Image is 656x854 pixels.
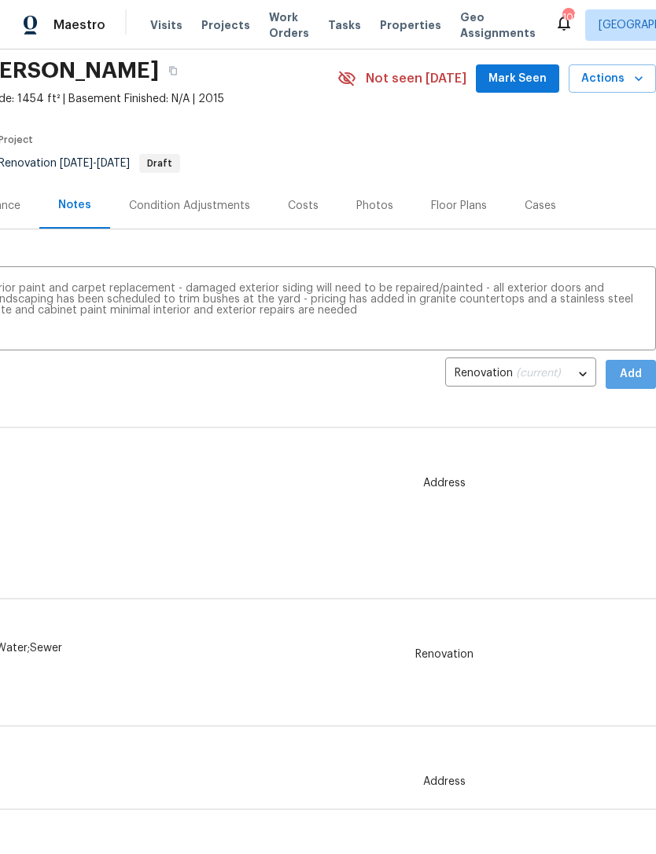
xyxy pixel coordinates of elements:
[60,158,93,169] span: [DATE]
[569,64,656,93] button: Actions
[129,198,250,214] div: Condition Adjustments
[159,57,187,85] button: Copy Address
[58,197,91,213] div: Notes
[60,158,130,169] span: -
[414,475,475,491] span: Address
[288,198,319,214] div: Costs
[431,198,487,214] div: Floor Plans
[606,360,656,389] button: Add
[488,69,547,89] span: Mark Seen
[366,71,466,86] span: Not seen [DATE]
[414,774,475,790] span: Address
[269,9,309,41] span: Work Orders
[380,17,441,33] span: Properties
[406,647,483,662] span: Renovation
[525,198,556,214] div: Cases
[141,159,179,168] span: Draft
[150,17,182,33] span: Visits
[97,158,130,169] span: [DATE]
[328,20,361,31] span: Tasks
[445,355,596,394] div: Renovation (current)
[618,365,643,384] span: Add
[581,69,643,89] span: Actions
[562,9,573,25] div: 109
[460,9,536,41] span: Geo Assignments
[356,198,393,214] div: Photos
[476,64,559,93] button: Mark Seen
[53,17,105,33] span: Maestro
[516,368,561,379] span: (current)
[201,17,250,33] span: Projects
